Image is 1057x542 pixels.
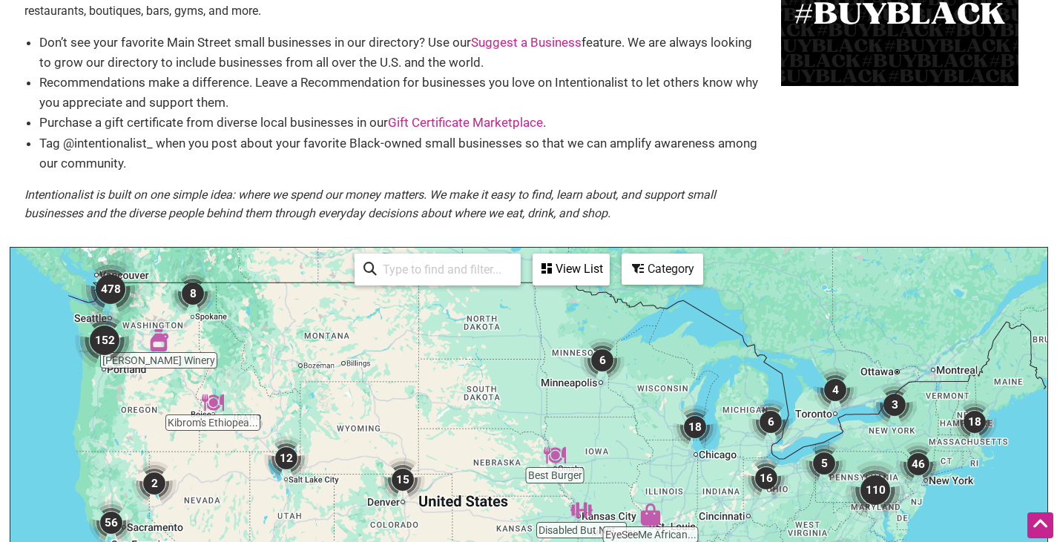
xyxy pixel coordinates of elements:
div: Type to search and filter [355,254,521,285]
li: Purchase a gift certificate from diverse local businesses in our . [39,113,766,133]
div: Disabled But Not Really [570,499,593,521]
div: 152 [75,311,134,370]
div: 2 [132,461,177,506]
div: 4 [813,368,857,412]
li: Tag @intentionalist_ when you post about your favorite Black-owned small businesses so that we ca... [39,133,766,173]
input: Type to find and filter... [377,255,512,284]
div: 8 [171,271,215,316]
a: Gift Certificate Marketplace [388,115,543,130]
div: 6 [580,338,625,383]
div: 110 [846,460,905,520]
div: 46 [896,442,941,486]
div: 18 [952,400,997,444]
div: 18 [673,405,717,449]
div: Kibrom's Ethiopean & Eritrean Food [202,391,224,414]
div: Category [623,255,702,283]
div: 3 [872,383,917,427]
div: View List [534,255,608,283]
div: EyeSeeMe African American Children's Bookstore [639,503,662,526]
em: Intentionalist is built on one simple idea: where we spend our money matters. We make it easy to ... [24,188,716,221]
div: 5 [802,441,846,486]
li: Recommendations make a difference. Leave a Recommendation for businesses you love on Intentionali... [39,73,766,113]
div: 15 [381,457,425,502]
div: 16 [744,456,788,500]
div: Filter by category [622,254,703,285]
div: 12 [264,436,309,480]
div: 6 [748,400,793,444]
div: See a list of the visible businesses [533,254,610,285]
li: Don’t see your favorite Main Street small businesses in our directory? Use our feature. We are al... [39,33,766,73]
div: Best Burger [544,444,566,466]
a: Suggest a Business [471,35,582,50]
div: Frichette Winery [148,329,170,351]
div: 478 [81,260,140,319]
div: Scroll Back to Top [1027,512,1053,538]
